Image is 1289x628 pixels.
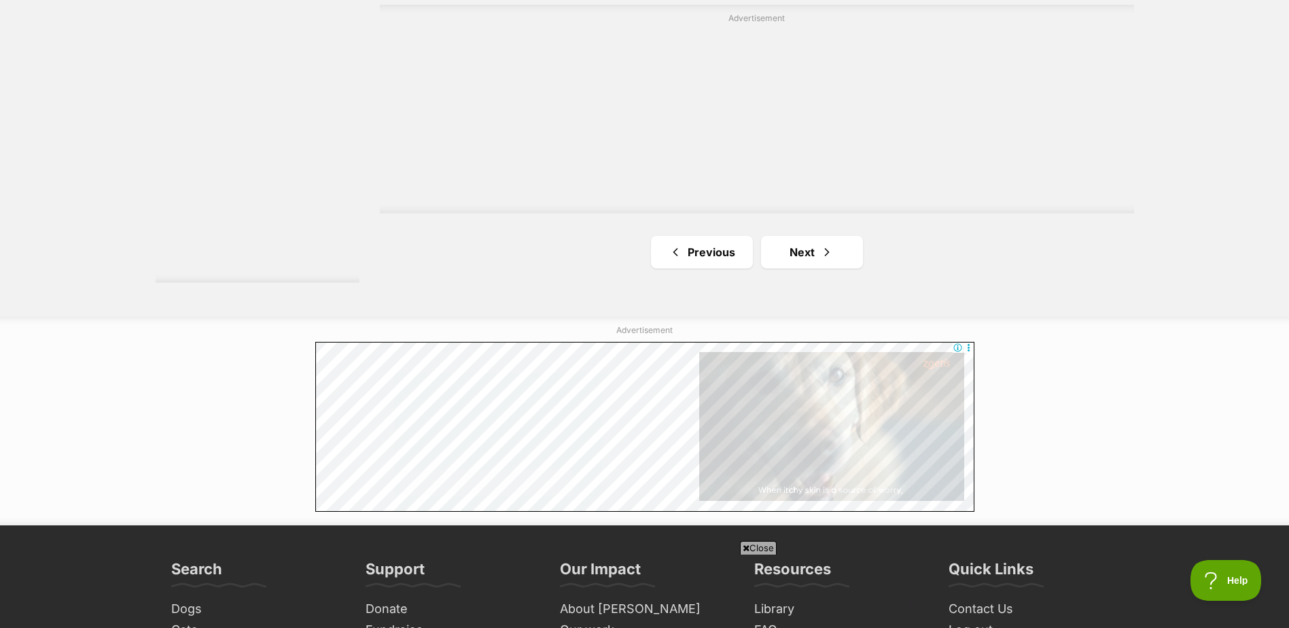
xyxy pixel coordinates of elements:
iframe: Help Scout Beacon - Open [1190,560,1262,601]
a: Contact Us [943,599,1124,620]
span: Close [740,541,777,555]
iframe: Advertisement [427,30,1087,200]
a: Next page [761,236,863,268]
a: Previous page [651,236,753,268]
iframe: Advertisement [315,342,974,512]
div: Advertisement [380,5,1134,213]
iframe: Advertisement [315,560,974,621]
h3: Quick Links [949,559,1034,587]
a: Dogs [166,599,347,620]
h3: Search [171,559,222,587]
nav: Pagination [380,236,1134,268]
